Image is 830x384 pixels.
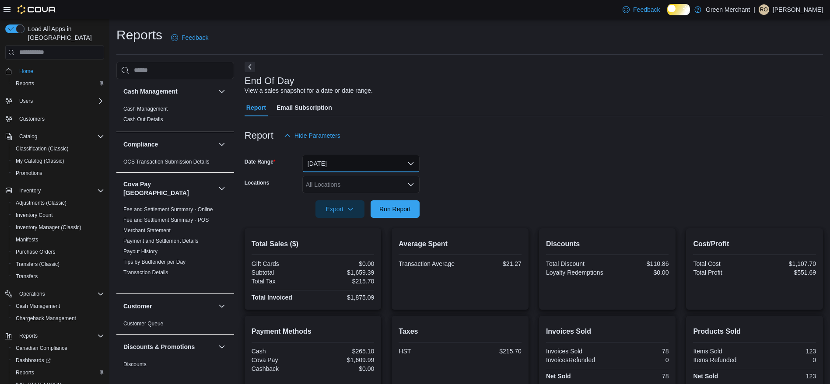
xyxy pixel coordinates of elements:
[18,5,56,14] img: Cova
[123,105,168,112] span: Cash Management
[12,198,70,208] a: Adjustments (Classic)
[315,260,374,267] div: $0.00
[12,247,59,257] a: Purchase Orders
[19,98,33,105] span: Users
[245,130,273,141] h3: Report
[9,246,108,258] button: Purchase Orders
[19,332,38,339] span: Reports
[546,326,669,337] h2: Invoices Sold
[12,355,104,366] span: Dashboards
[123,342,195,351] h3: Discounts & Promotions
[546,356,606,363] div: InvoicesRefunded
[123,269,168,276] a: Transaction Details
[245,158,276,165] label: Date Range
[693,356,753,363] div: Items Refunded
[9,258,108,270] button: Transfers (Classic)
[399,348,458,355] div: HST
[2,330,108,342] button: Reports
[12,234,42,245] a: Manifests
[168,29,212,46] a: Feedback
[123,227,171,234] a: Merchant Statement
[12,301,104,311] span: Cash Management
[12,143,72,154] a: Classification (Classic)
[759,4,769,15] div: Rhiannon O'Brien
[12,222,104,233] span: Inventory Manager (Classic)
[12,78,104,89] span: Reports
[123,159,210,165] a: OCS Transaction Submission Details
[12,343,71,353] a: Canadian Compliance
[9,167,108,179] button: Promotions
[116,104,234,132] div: Cash Management
[9,312,108,325] button: Chargeback Management
[123,259,186,265] a: Tips by Budtender per Day
[546,239,669,249] h2: Discounts
[12,259,104,269] span: Transfers (Classic)
[19,187,41,194] span: Inventory
[123,238,198,244] a: Payment and Settlement Details
[12,343,104,353] span: Canadian Compliance
[609,348,669,355] div: 78
[633,5,660,14] span: Feedback
[12,313,104,324] span: Chargeback Management
[2,95,108,107] button: Users
[16,303,60,310] span: Cash Management
[756,260,816,267] div: $1,107.70
[407,181,414,188] button: Open list of options
[123,106,168,112] a: Cash Management
[399,326,522,337] h2: Taxes
[315,348,374,355] div: $265.10
[315,365,374,372] div: $0.00
[123,321,163,327] a: Customer Queue
[16,185,44,196] button: Inventory
[9,197,108,209] button: Adjustments (Classic)
[12,156,104,166] span: My Catalog (Classic)
[706,4,750,15] p: Green Merchant
[16,369,34,376] span: Reports
[546,269,606,276] div: Loyalty Redemptions
[16,145,69,152] span: Classification (Classic)
[9,234,108,246] button: Manifests
[116,204,234,293] div: Cova Pay [GEOGRAPHIC_DATA]
[116,157,234,172] div: Compliance
[315,200,364,218] button: Export
[16,273,38,280] span: Transfers
[12,210,104,220] span: Inventory Count
[9,209,108,221] button: Inventory Count
[12,168,104,178] span: Promotions
[619,1,663,18] a: Feedback
[294,131,340,140] span: Hide Parameters
[16,331,104,341] span: Reports
[123,217,209,223] a: Fee and Settlement Summary - POS
[760,4,768,15] span: RO
[252,239,375,249] h2: Total Sales ($)
[693,269,753,276] div: Total Profit
[773,4,823,15] p: [PERSON_NAME]
[16,345,67,352] span: Canadian Compliance
[123,248,158,255] a: Payout History
[245,76,294,86] h3: End Of Day
[12,271,104,282] span: Transfers
[252,294,292,301] strong: Total Invoiced
[315,356,374,363] div: $1,609.99
[252,269,311,276] div: Subtotal
[19,68,33,75] span: Home
[12,156,68,166] a: My Catalog (Classic)
[16,236,38,243] span: Manifests
[546,260,606,267] div: Total Discount
[399,239,522,249] h2: Average Spent
[123,180,215,197] h3: Cova Pay [GEOGRAPHIC_DATA]
[16,315,76,322] span: Chargeback Management
[123,302,152,311] h3: Customer
[123,237,198,244] span: Payment and Settlement Details
[123,320,163,327] span: Customer Queue
[123,361,147,367] a: Discounts
[16,261,60,268] span: Transfers (Classic)
[9,367,108,379] button: Reports
[12,313,80,324] a: Chargeback Management
[217,301,227,311] button: Customer
[756,269,816,276] div: $551.69
[756,373,816,380] div: 123
[217,139,227,150] button: Compliance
